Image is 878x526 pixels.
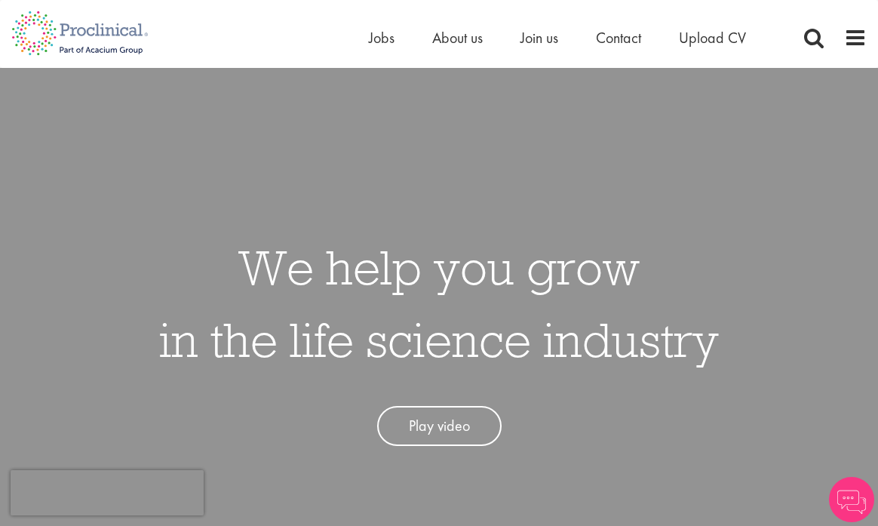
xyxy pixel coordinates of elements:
[679,28,746,48] a: Upload CV
[829,477,874,522] img: Chatbot
[377,406,502,446] a: Play video
[520,28,558,48] a: Join us
[432,28,483,48] a: About us
[369,28,394,48] a: Jobs
[159,231,719,376] h1: We help you grow in the life science industry
[596,28,641,48] a: Contact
